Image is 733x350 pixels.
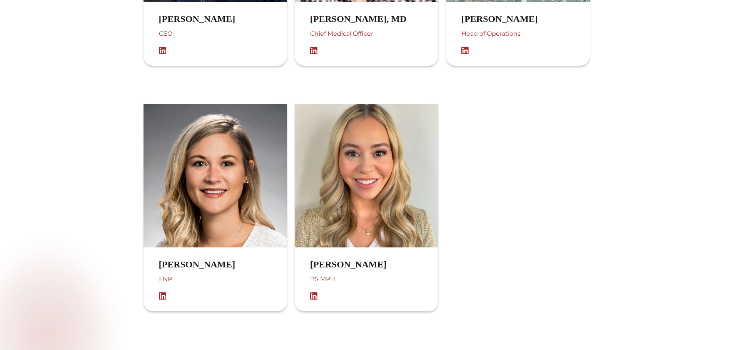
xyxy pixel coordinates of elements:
h3: [PERSON_NAME] [461,13,553,25]
h3: [PERSON_NAME], MD [310,13,422,25]
h3: [PERSON_NAME] [159,13,251,25]
div: FNP [159,274,251,292]
h3: [PERSON_NAME] [310,259,402,270]
h3: [PERSON_NAME] [159,259,251,270]
div: CEO [159,28,251,47]
div: BS MPH [310,274,402,292]
div: Chief Medical Officer [310,28,422,47]
div: Head of Operations [461,28,553,47]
